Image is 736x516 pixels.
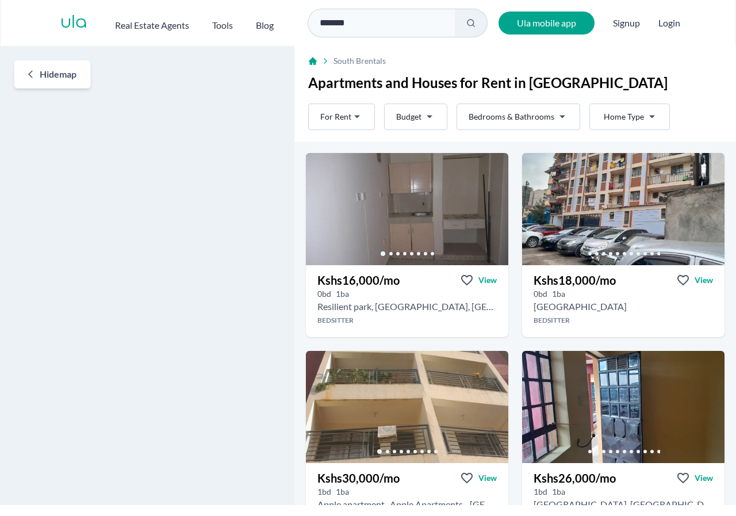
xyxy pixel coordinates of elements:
[306,351,508,463] img: 1 bedroom Apartment for rent - Kshs 30,000/mo - in South B in Apple Apartments - South B, Shikung...
[115,14,297,32] nav: Main
[384,104,447,130] button: Budget
[212,14,233,32] button: Tools
[317,470,400,486] h3: Kshs 30,000 /mo
[478,472,497,484] span: View
[317,288,331,300] h5: 0 bedrooms
[336,486,349,498] h5: 1 bathrooms
[589,104,670,130] button: Home Type
[317,272,400,288] h3: Kshs 16,000 /mo
[534,498,713,511] h2: 1 bedroom Apartment for rent in South B - Kshs 26,000/mo -South Ville Apartments, Nairobi, Kenya,...
[522,316,724,325] h4: Bedsitter
[469,111,554,123] span: Bedrooms & Bathrooms
[552,486,565,498] h5: 1 bathrooms
[534,272,616,288] h3: Kshs 18,000 /mo
[306,153,508,265] img: Bedsitter for rent - Kshs 16,000/mo - in South B at Resilient Park, Mwembere, Nairobi, Kenya, Nai...
[115,18,189,32] h2: Real Estate Agents
[333,55,386,67] span: South B rentals
[695,472,713,484] span: View
[552,288,565,300] h5: 1 bathrooms
[457,104,580,130] button: Bedrooms & Bathrooms
[604,111,644,123] span: Home Type
[534,288,547,300] h5: 0 bedrooms
[308,104,375,130] button: For Rent
[317,486,331,498] h5: 1 bedrooms
[534,470,616,486] h3: Kshs 26,000 /mo
[534,486,547,498] h5: 1 bedrooms
[60,13,87,33] a: ula
[212,18,233,32] h2: Tools
[396,111,421,123] span: Budget
[534,300,627,314] h2: Bedsitter for rent in South B - Kshs 18,000/mo -Nerkwo Restaurant, Plainsview Rd, Nairobi, Kenya,...
[522,351,724,463] img: 1 bedroom Apartment for rent - Kshs 26,000/mo - in South B near South Ville Apartments, Nairobi, ...
[522,265,724,337] a: Kshs18,000/moViewView property in detail0bd 1ba [GEOGRAPHIC_DATA]Bedsitter
[317,300,497,314] h2: Bedsitter for rent in South B - Kshs 16,000/mo -Resilient Park, Mwembere, Nairobi, Kenya, Nairobi...
[695,274,713,286] span: View
[336,288,349,300] h5: 1 bathrooms
[256,18,274,32] h2: Blog
[320,111,351,123] span: For Rent
[306,265,508,337] a: Kshs16,000/moViewView property in detail0bd 1ba Resilient park, [GEOGRAPHIC_DATA], [GEOGRAPHIC_DA...
[658,16,680,30] button: Login
[499,12,595,35] a: Ula mobile app
[613,12,640,35] span: Signup
[478,274,497,286] span: View
[522,153,724,265] img: Bedsitter for rent - Kshs 18,000/mo - in South B near Nerkwo Restaurant, Plainsview Rd, Nairobi, ...
[306,316,508,325] h4: Bedsitter
[40,67,76,81] span: Hide map
[317,498,497,511] h2: 1 bedroom Apartment for rent in South B - Kshs 30,000/mo -Apple Apartments - South B, Shikunga, N...
[256,14,274,32] a: Blog
[115,14,189,32] button: Real Estate Agents
[308,74,722,92] h1: Apartments and Houses for Rent in [GEOGRAPHIC_DATA]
